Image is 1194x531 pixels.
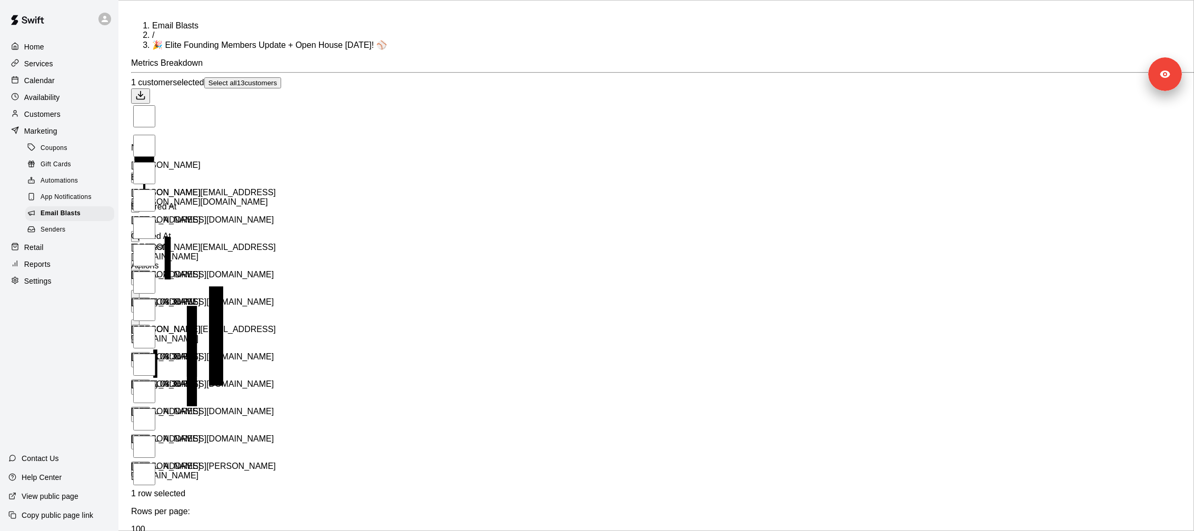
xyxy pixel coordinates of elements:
[131,188,204,197] div: Daniel Danhour
[8,73,110,88] a: Calendar
[133,381,155,403] input: Select row
[133,189,155,212] input: Select row
[133,244,155,266] input: Select row
[131,188,301,207] div: brandon.ahlgren@gmail.com
[133,326,155,348] input: Select row
[131,215,301,225] div: danhour34@gmail.com
[131,434,301,444] div: msv1823@gmail.com
[24,276,52,286] p: Settings
[24,58,53,69] p: Services
[131,58,203,67] span: Metrics Breakdown
[133,272,155,294] input: Select row
[25,174,114,188] div: Automations
[41,176,78,186] span: Automations
[8,273,110,289] a: Settings
[8,123,110,139] a: Marketing
[133,162,155,184] input: Select row
[131,352,301,362] div: pridonpack@gmail.com
[25,173,118,189] a: Automations
[131,462,301,480] div: chelsea.jakubcin@gmail.com
[133,217,155,239] input: Select row
[131,462,204,471] div: Christina Romano
[25,189,118,206] a: App Notifications
[131,379,301,389] div: ryanstanley1@gmail.com
[24,259,51,269] p: Reports
[25,222,118,238] a: Senders
[133,135,155,157] input: Unselect row
[41,225,66,235] span: Senders
[133,105,155,127] input: Unselect all rows
[8,256,110,272] a: Reports
[41,192,92,203] span: App Notifications
[131,297,301,307] div: brookedixon@live.com
[131,243,301,262] div: mike.lopez05@yahoo.com
[8,89,110,105] a: Availability
[131,407,301,416] div: singlecory1183@gmail.com
[131,161,204,170] div: Brandon Ahlgren
[25,140,118,156] a: Coupons
[25,206,118,222] a: Email Blasts
[8,39,110,55] a: Home
[133,408,155,430] input: Select row
[41,159,71,170] span: Gift Cards
[24,126,57,136] p: Marketing
[131,325,301,344] div: james@chichi.org
[24,75,55,86] p: Calendar
[133,299,155,321] input: Select row
[8,56,110,72] a: Services
[25,141,114,156] div: Coupons
[133,354,155,376] input: Select row
[131,270,204,279] div: Brooke Hartle-Dixon
[133,463,155,485] input: Select row
[24,92,60,103] p: Availability
[25,206,114,221] div: Email Blasts
[133,436,155,458] input: Select row
[131,88,150,104] button: Download as csv
[24,242,44,253] p: Retail
[152,41,387,49] span: 🎉 Elite Founding Members Update + Open House [DATE]! ⚾️
[131,434,204,444] div: Chelsea Jakubcin
[8,106,110,122] a: Customers
[24,109,61,119] p: Customers
[24,42,44,52] p: Home
[25,156,118,173] a: Gift Cards
[25,190,114,205] div: App Notifications
[22,491,78,502] p: View public page
[131,325,204,334] div: Shannon Pridon
[41,208,81,219] span: Email Blasts
[22,472,62,483] p: Help Center
[8,239,110,255] a: Retail
[152,21,198,30] a: Email Blasts
[25,157,114,172] div: Gift Cards
[131,297,204,307] div: James Poulter
[204,77,281,88] button: Select all13customers
[131,352,204,362] div: Ryan Stanley
[131,215,204,225] div: Mike Lopez
[22,510,93,520] p: Copy public page link
[131,407,204,416] div: Mike Svoboda
[131,379,204,389] div: Cory Singletary
[22,453,59,464] p: Contact Us
[41,143,67,154] span: Coupons
[131,270,301,279] div: contact+test@elitesportingacademyfl.com
[25,223,114,237] div: Senders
